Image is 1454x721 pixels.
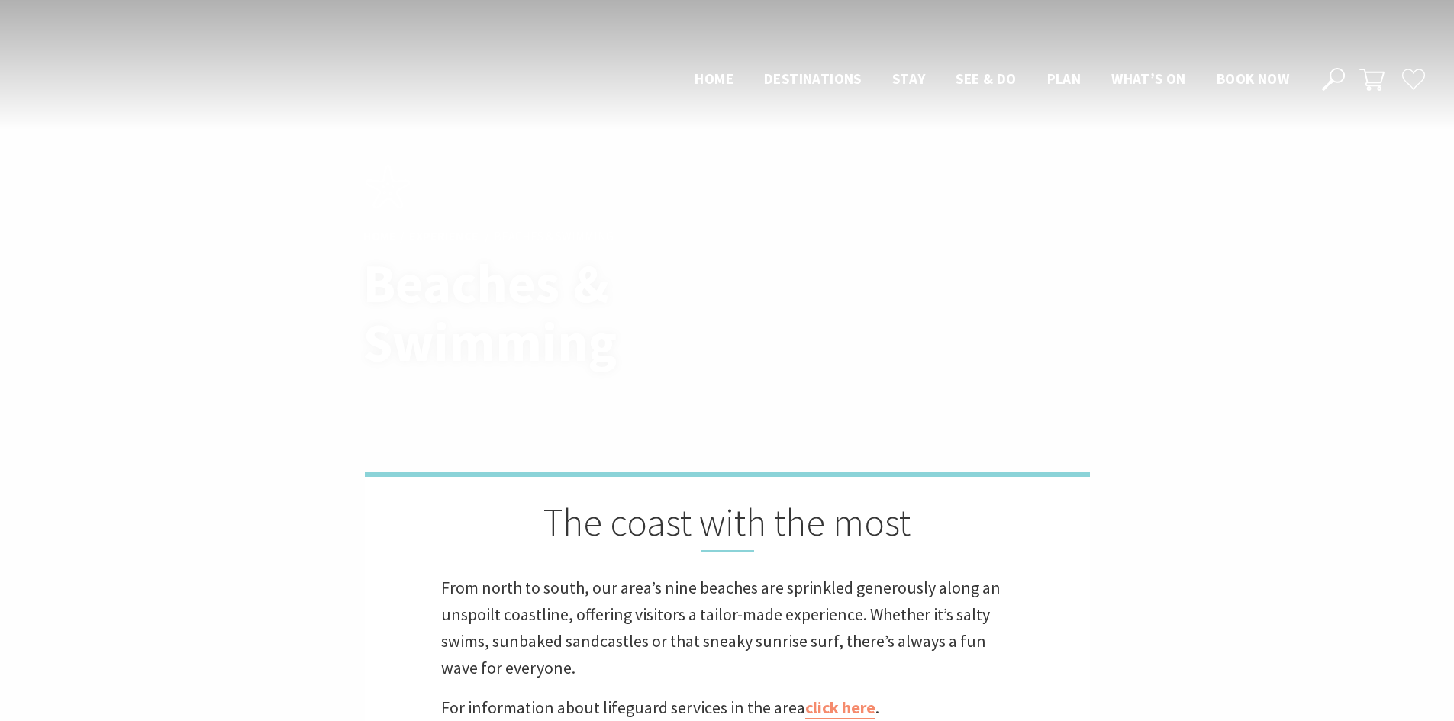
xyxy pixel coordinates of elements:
[695,69,733,88] span: Home
[363,254,795,372] h1: Beaches & Swimming
[956,69,1016,88] span: See & Do
[805,697,875,719] a: click here
[1047,69,1082,88] span: Plan
[441,500,1014,552] h2: The coast with the most
[441,694,1014,721] p: For information about lifeguard services in the area .
[764,69,862,88] span: Destinations
[1217,69,1289,88] span: Book now
[892,69,926,88] span: Stay
[494,227,614,246] li: Beaches & Swimming
[1111,69,1186,88] span: What’s On
[409,228,479,245] a: Experience
[441,575,1014,682] p: From north to south, our area’s nine beaches are sprinkled generously along an unspoilt coastline...
[679,67,1304,92] nav: Main Menu
[363,228,396,245] a: Home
